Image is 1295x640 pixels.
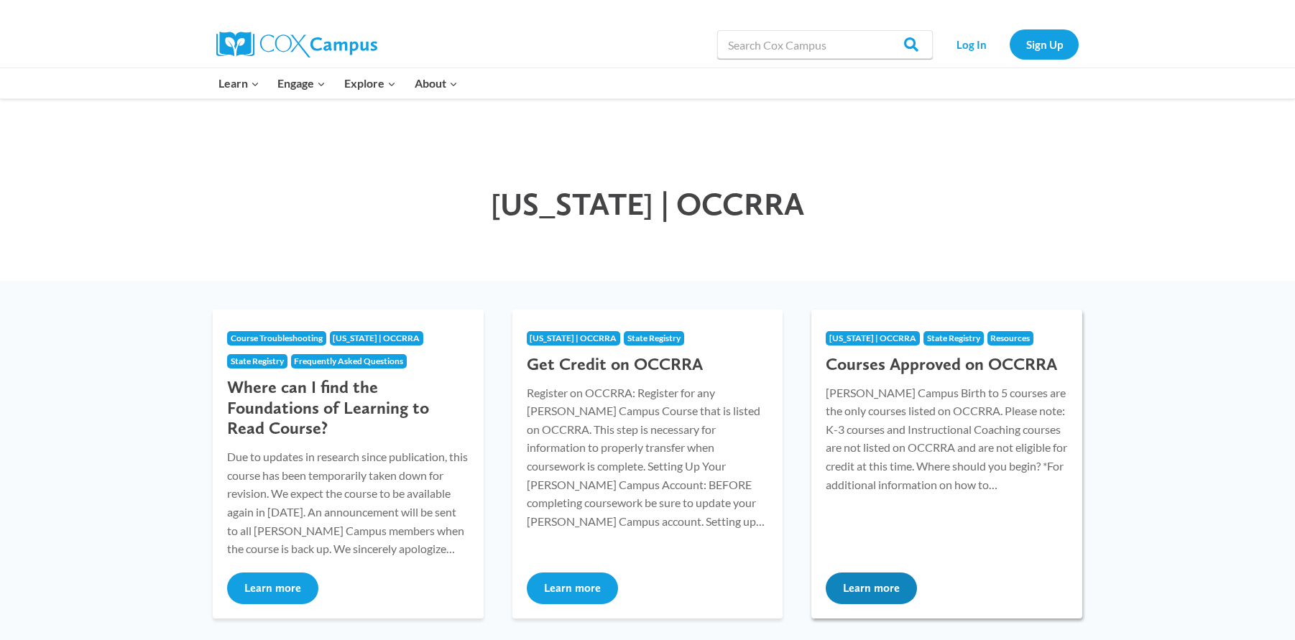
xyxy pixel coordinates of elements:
[335,68,405,98] button: Child menu of Explore
[829,333,916,343] span: [US_STATE] | OCCRRA
[527,354,769,375] h3: Get Credit on OCCRRA
[826,572,917,604] button: Learn more
[811,310,1082,618] a: [US_STATE] | OCCRRAState RegistryResources Courses Approved on OCCRRA [PERSON_NAME] Campus Birth ...
[927,333,980,343] span: State Registry
[227,572,318,604] button: Learn more
[209,68,269,98] button: Child menu of Learn
[231,333,323,343] span: Course Troubleshooting
[826,354,1068,375] h3: Courses Approved on OCCRRA
[527,384,769,531] p: Register on OCCRRA: Register for any [PERSON_NAME] Campus Course that is listed on OCCRRA. This s...
[530,333,617,343] span: [US_STATE] | OCCRRA
[940,29,1079,59] nav: Secondary Navigation
[527,572,618,604] button: Learn more
[209,68,466,98] nav: Primary Navigation
[333,333,420,343] span: [US_STATE] | OCCRRA
[627,333,681,343] span: State Registry
[227,377,469,439] h3: Where can I find the Foundations of Learning to Read Course?
[717,30,933,59] input: Search Cox Campus
[269,68,336,98] button: Child menu of Engage
[213,310,484,618] a: Course Troubleshooting[US_STATE] | OCCRRAState RegistryFrequently Asked Questions Where can I fin...
[216,32,377,57] img: Cox Campus
[940,29,1003,59] a: Log In
[294,356,403,366] span: Frequently Asked Questions
[1010,29,1079,59] a: Sign Up
[512,310,783,618] a: [US_STATE] | OCCRRAState Registry Get Credit on OCCRRA Register on OCCRRA: Register for any [PERS...
[491,185,804,223] span: [US_STATE] | OCCRRA
[990,333,1030,343] span: Resources
[231,356,284,366] span: State Registry
[227,447,469,558] p: Due to updates in research since publication, this course has been temporarily taken down for rev...
[826,384,1068,494] p: [PERSON_NAME] Campus Birth to 5 courses are the only courses listed on OCCRRA. Please note: K-3 c...
[405,68,467,98] button: Child menu of About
